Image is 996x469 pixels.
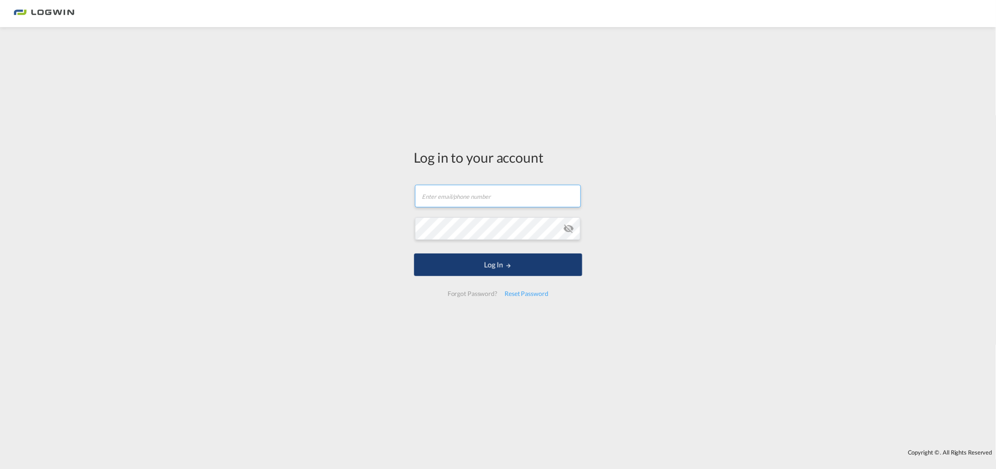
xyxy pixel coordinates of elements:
div: Reset Password [501,286,552,302]
div: Forgot Password? [444,286,501,302]
div: Log in to your account [414,148,582,167]
md-icon: icon-eye-off [563,223,574,234]
button: LOGIN [414,253,582,276]
img: bc73a0e0d8c111efacd525e4c8ad7d32.png [14,4,75,24]
input: Enter email/phone number [415,185,581,207]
